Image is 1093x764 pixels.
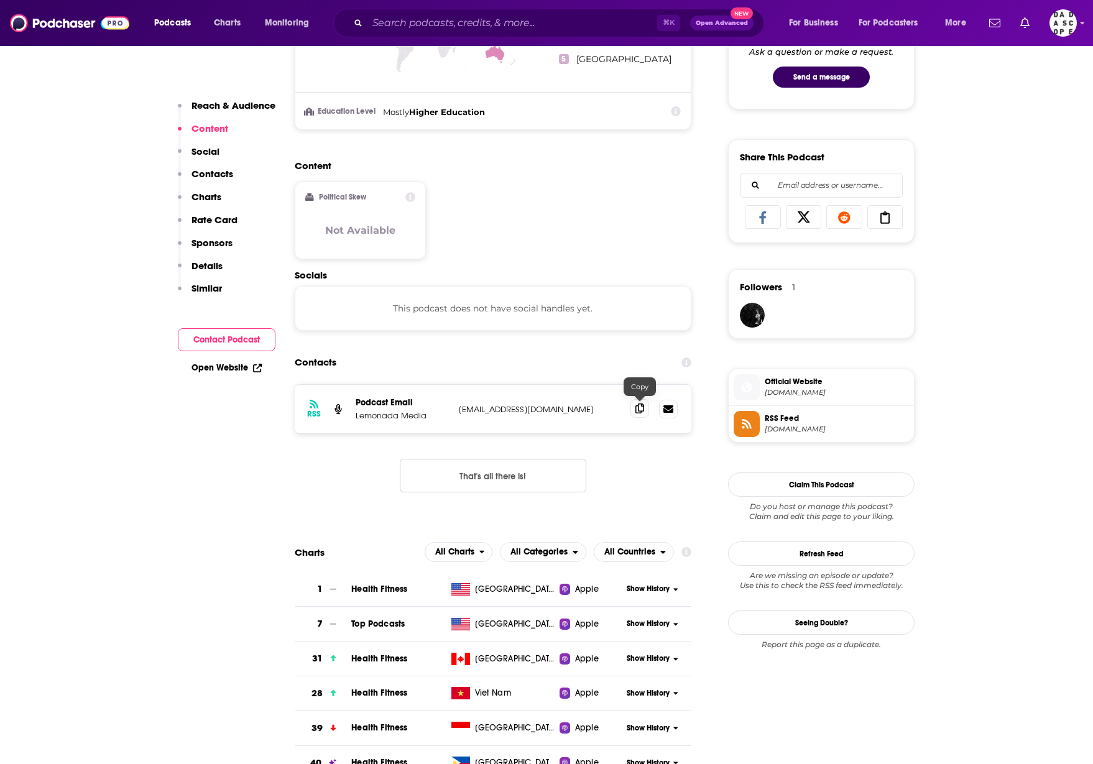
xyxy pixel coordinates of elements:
[560,618,622,630] a: Apple
[575,687,599,699] span: Apple
[740,303,765,328] img: Neerdowell
[575,618,599,630] span: Apple
[400,459,586,492] button: Nothing here.
[500,542,586,562] button: open menu
[317,617,323,631] h3: 7
[623,688,683,699] button: Show History
[786,205,822,229] a: Share on X/Twitter
[867,205,903,229] a: Copy Link
[765,425,909,434] span: omnycontent.com
[826,205,862,229] a: Share on Reddit
[351,619,405,629] a: Top Podcasts
[475,618,556,630] span: United States
[409,107,485,117] span: Higher Education
[731,7,753,19] span: New
[627,584,670,594] span: Show History
[191,237,233,249] p: Sponsors
[319,193,366,201] h2: Political Skew
[475,583,556,596] span: United States
[345,9,776,37] div: Search podcasts, credits, & more...
[475,722,556,734] span: Indonesia
[728,541,915,566] button: Refresh Feed
[295,676,351,711] a: 28
[510,548,568,556] span: All Categories
[750,173,892,197] input: Email address or username...
[295,286,691,331] div: This podcast does not have social handles yet.
[256,13,325,33] button: open menu
[623,619,683,629] button: Show History
[1015,12,1035,34] a: Show notifications dropdown
[446,687,560,699] a: Viet Nam
[560,653,622,665] a: Apple
[312,651,323,666] h3: 31
[560,583,622,596] a: Apple
[627,723,670,734] span: Show History
[728,610,915,635] a: Seeing Double?
[576,53,671,65] span: [GEOGRAPHIC_DATA]
[317,582,323,596] h3: 1
[859,14,918,32] span: For Podcasters
[295,711,351,745] a: 39
[627,653,670,664] span: Show History
[351,722,407,733] a: Health Fitness
[383,107,409,117] span: Mostly
[734,411,909,437] a: RSS Feed[DOMAIN_NAME]
[178,99,275,122] button: Reach & Audience
[446,653,560,665] a: [GEOGRAPHIC_DATA]
[191,145,219,157] p: Social
[728,502,915,522] div: Claim and edit this page to your liking.
[690,16,754,30] button: Open AdvancedNew
[475,653,556,665] span: Canada
[475,687,511,699] span: Viet Nam
[191,122,228,134] p: Content
[594,542,674,562] button: open menu
[627,619,670,629] span: Show History
[178,122,228,145] button: Content
[765,376,909,387] span: Official Website
[178,237,233,260] button: Sponsors
[351,584,407,594] a: Health Fitness
[214,14,241,32] span: Charts
[10,11,129,35] a: Podchaser - Follow, Share and Rate Podcasts
[604,548,655,556] span: All Countries
[191,362,262,373] a: Open Website
[154,14,191,32] span: Podcasts
[295,351,336,374] h2: Contacts
[307,409,321,419] h3: RSS
[1049,9,1077,37] span: Logged in as Dadascope2
[657,15,680,31] span: ⌘ K
[623,584,683,594] button: Show History
[696,20,748,26] span: Open Advanced
[559,54,569,64] span: 5
[265,14,309,32] span: Monitoring
[740,173,903,198] div: Search followers
[575,722,599,734] span: Apple
[734,374,909,400] a: Official Website[DOMAIN_NAME]
[1049,9,1077,37] button: Show profile menu
[178,282,222,305] button: Similar
[191,168,233,180] p: Contacts
[178,145,219,168] button: Social
[295,572,351,606] a: 1
[740,151,824,163] h3: Share This Podcast
[295,160,681,172] h2: Content
[295,269,691,281] h2: Socials
[446,618,560,630] a: [GEOGRAPHIC_DATA]
[191,191,221,203] p: Charts
[311,686,323,701] h3: 28
[945,14,966,32] span: More
[773,67,870,88] button: Send a message
[765,413,909,424] span: RSS Feed
[356,397,449,408] p: Podcast Email
[728,640,915,650] div: Report this page as a duplicate.
[305,108,378,116] h3: Education Level
[575,653,599,665] span: Apple
[145,13,207,33] button: open menu
[594,542,674,562] h2: Countries
[351,688,407,698] a: Health Fitness
[446,722,560,734] a: [GEOGRAPHIC_DATA]
[178,191,221,214] button: Charts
